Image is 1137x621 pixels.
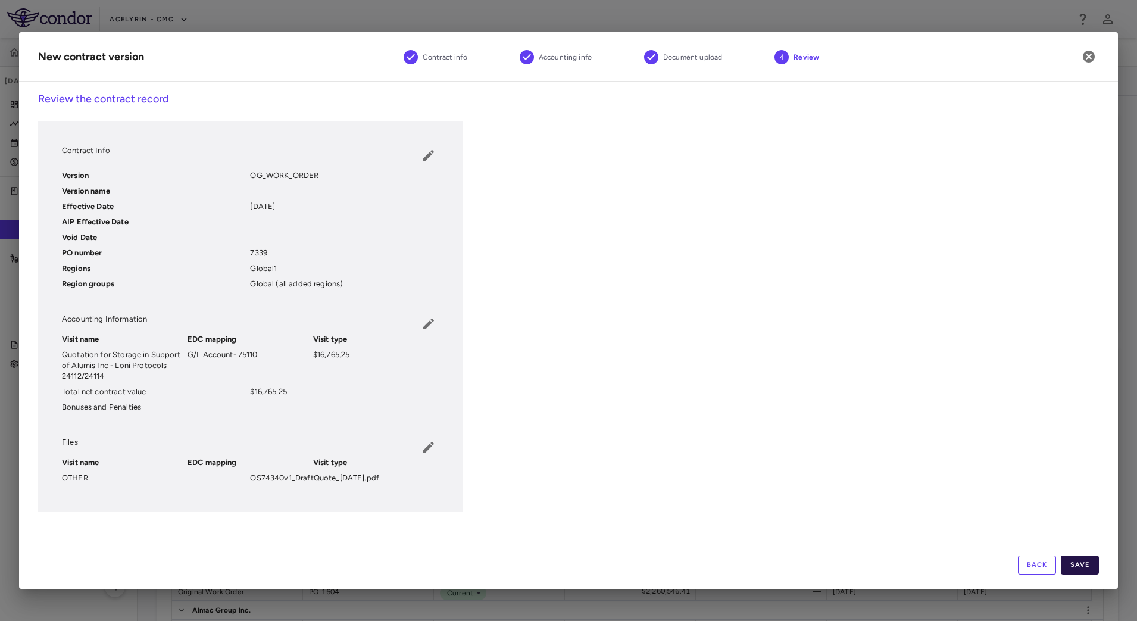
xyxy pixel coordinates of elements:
[188,349,313,382] p: G/L Account- 75110
[313,334,439,345] h6: Visit type
[62,248,250,258] h6: PO number
[250,170,438,181] p: OG_WORK_ORDER
[62,186,250,196] h6: Version name
[250,473,438,483] p: OS74340v1_DraftQuote_[DATE].pdf
[62,334,188,345] h6: Visit name
[250,248,438,258] p: 7339
[794,52,819,63] span: Review
[62,386,250,397] p: Total net contract value
[663,52,722,63] span: Document upload
[635,36,732,79] button: Document upload
[62,457,188,468] h6: Visit name
[62,170,250,181] h6: Version
[250,386,438,397] p: $16,765.25
[62,145,418,166] p: Contract Info
[765,36,829,79] button: Review
[539,52,592,63] span: Accounting info
[188,457,313,468] h6: EDC mapping
[250,279,438,289] p: Global (all added regions)
[313,457,439,468] h6: Visit type
[38,49,144,65] div: New contract version
[62,349,188,382] p: Quotation for Storage in Support of Alumis Inc - Loni Protocols 24112/24114
[62,279,250,289] h6: Region groups
[188,334,313,345] h6: EDC mapping
[1061,556,1099,575] button: Save
[62,201,250,212] h6: Effective Date
[510,36,601,79] button: Accounting info
[62,473,250,483] p: OTHER
[394,36,477,79] button: Contract info
[313,349,439,382] p: $16,765.25
[62,402,250,413] p: Bonuses and Penalties
[250,201,438,212] p: [DATE]
[1018,556,1056,575] button: Back
[62,217,250,227] h6: AIP Effective Date
[250,263,438,274] p: Global1
[62,232,250,243] h6: Void Date
[38,91,1099,107] h6: Review the contract record
[423,52,467,63] span: Contract info
[62,437,418,457] p: Files
[62,314,418,334] p: Accounting Information
[780,53,785,61] text: 4
[62,263,250,274] h6: Regions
